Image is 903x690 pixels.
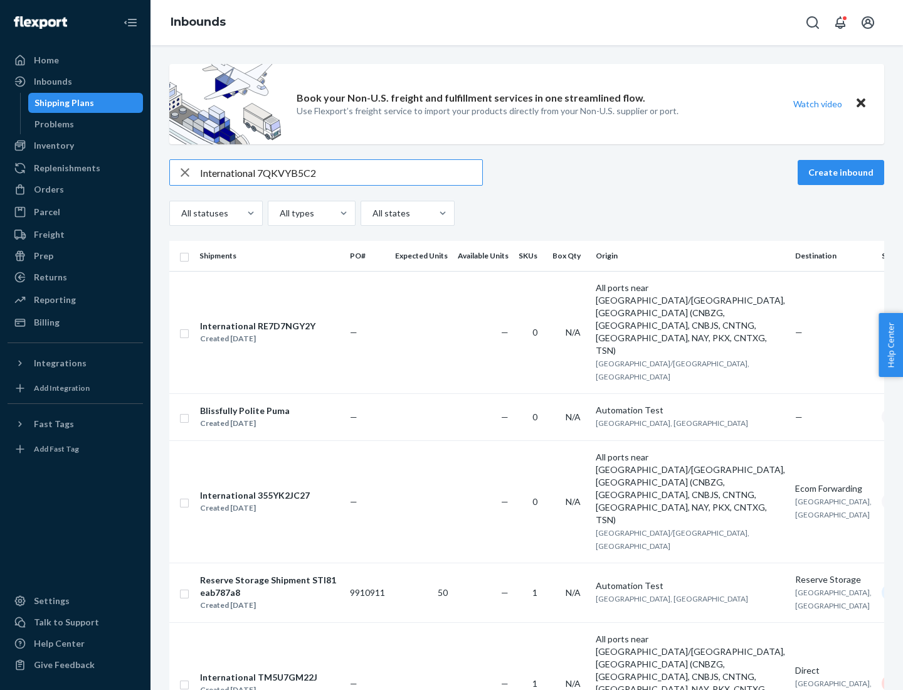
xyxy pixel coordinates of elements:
span: 0 [532,496,537,507]
div: Inbounds [34,75,72,88]
div: Reserve Storage [795,573,872,586]
div: Shipping Plans [34,97,94,109]
input: All types [278,207,280,220]
div: Automation Test [596,404,785,417]
a: Billing [8,312,143,332]
div: Fast Tags [34,418,74,430]
span: — [501,327,509,337]
span: — [501,587,509,598]
div: Created [DATE] [200,332,315,345]
span: — [350,678,357,689]
span: N/A [566,496,581,507]
a: Home [8,50,143,70]
p: Book your Non-U.S. freight and fulfillment services in one streamlined flow. [297,91,645,105]
th: Destination [790,241,877,271]
div: Reserve Storage Shipment STI81eab787a8 [200,574,339,599]
span: 1 [532,678,537,689]
span: 50 [438,587,448,598]
a: Inbounds [171,15,226,29]
div: International 355YK2JC27 [200,489,310,502]
div: Inventory [34,139,74,152]
button: Create inbound [798,160,884,185]
input: All statuses [180,207,181,220]
a: Talk to Support [8,612,143,632]
th: Expected Units [390,241,453,271]
th: Shipments [194,241,345,271]
span: — [795,327,803,337]
div: Parcel [34,206,60,218]
div: All ports near [GEOGRAPHIC_DATA]/[GEOGRAPHIC_DATA], [GEOGRAPHIC_DATA] (CNBZG, [GEOGRAPHIC_DATA], ... [596,451,785,526]
span: N/A [566,678,581,689]
div: Talk to Support [34,616,99,629]
img: Flexport logo [14,16,67,29]
span: — [350,496,357,507]
span: — [350,411,357,422]
div: Billing [34,316,60,329]
span: [GEOGRAPHIC_DATA]/[GEOGRAPHIC_DATA], [GEOGRAPHIC_DATA] [596,528,749,551]
div: Automation Test [596,580,785,592]
th: PO# [345,241,390,271]
div: Created [DATE] [200,502,310,514]
div: Freight [34,228,65,241]
input: Search inbounds by name, destination, msku... [200,160,482,185]
div: Prep [34,250,53,262]
th: SKUs [514,241,547,271]
span: N/A [566,327,581,337]
span: N/A [566,587,581,598]
span: [GEOGRAPHIC_DATA]/[GEOGRAPHIC_DATA], [GEOGRAPHIC_DATA] [596,359,749,381]
span: — [350,327,357,337]
ol: breadcrumbs [161,4,236,41]
span: [GEOGRAPHIC_DATA], [GEOGRAPHIC_DATA] [795,588,872,610]
a: Help Center [8,634,143,654]
span: — [795,411,803,422]
p: Use Flexport’s freight service to import your products directly from your Non-U.S. supplier or port. [297,105,679,117]
span: — [501,678,509,689]
div: Problems [34,118,74,130]
span: [GEOGRAPHIC_DATA], [GEOGRAPHIC_DATA] [596,594,748,603]
a: Orders [8,179,143,199]
div: International RE7D7NGY2Y [200,320,315,332]
div: Ecom Forwarding [795,482,872,495]
a: Parcel [8,202,143,222]
div: Add Fast Tag [34,443,79,454]
button: Open account menu [855,10,880,35]
div: Orders [34,183,64,196]
div: Direct [795,664,872,677]
span: 0 [532,327,537,337]
div: Integrations [34,357,87,369]
div: International TM5U7GM22J [200,671,317,684]
button: Watch video [785,95,850,113]
a: Prep [8,246,143,266]
span: 0 [532,411,537,422]
div: Returns [34,271,67,284]
a: Replenishments [8,158,143,178]
a: Settings [8,591,143,611]
div: Replenishments [34,162,100,174]
button: Help Center [879,313,903,377]
th: Box Qty [547,241,591,271]
div: Give Feedback [34,659,95,671]
div: Reporting [34,294,76,306]
span: — [501,496,509,507]
button: Open notifications [828,10,853,35]
span: [GEOGRAPHIC_DATA], [GEOGRAPHIC_DATA] [596,418,748,428]
a: Inventory [8,135,143,156]
span: — [501,411,509,422]
div: All ports near [GEOGRAPHIC_DATA]/[GEOGRAPHIC_DATA], [GEOGRAPHIC_DATA] (CNBZG, [GEOGRAPHIC_DATA], ... [596,282,785,357]
a: Add Fast Tag [8,439,143,459]
input: All states [371,207,372,220]
a: Shipping Plans [28,93,144,113]
th: Available Units [453,241,514,271]
div: Created [DATE] [200,417,290,430]
div: Help Center [34,637,85,650]
a: Inbounds [8,72,143,92]
div: Blissfully Polite Puma [200,405,290,417]
div: Created [DATE] [200,599,339,612]
button: Give Feedback [8,655,143,675]
span: N/A [566,411,581,422]
button: Open Search Box [800,10,825,35]
div: Settings [34,595,70,607]
a: Problems [28,114,144,134]
button: Integrations [8,353,143,373]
